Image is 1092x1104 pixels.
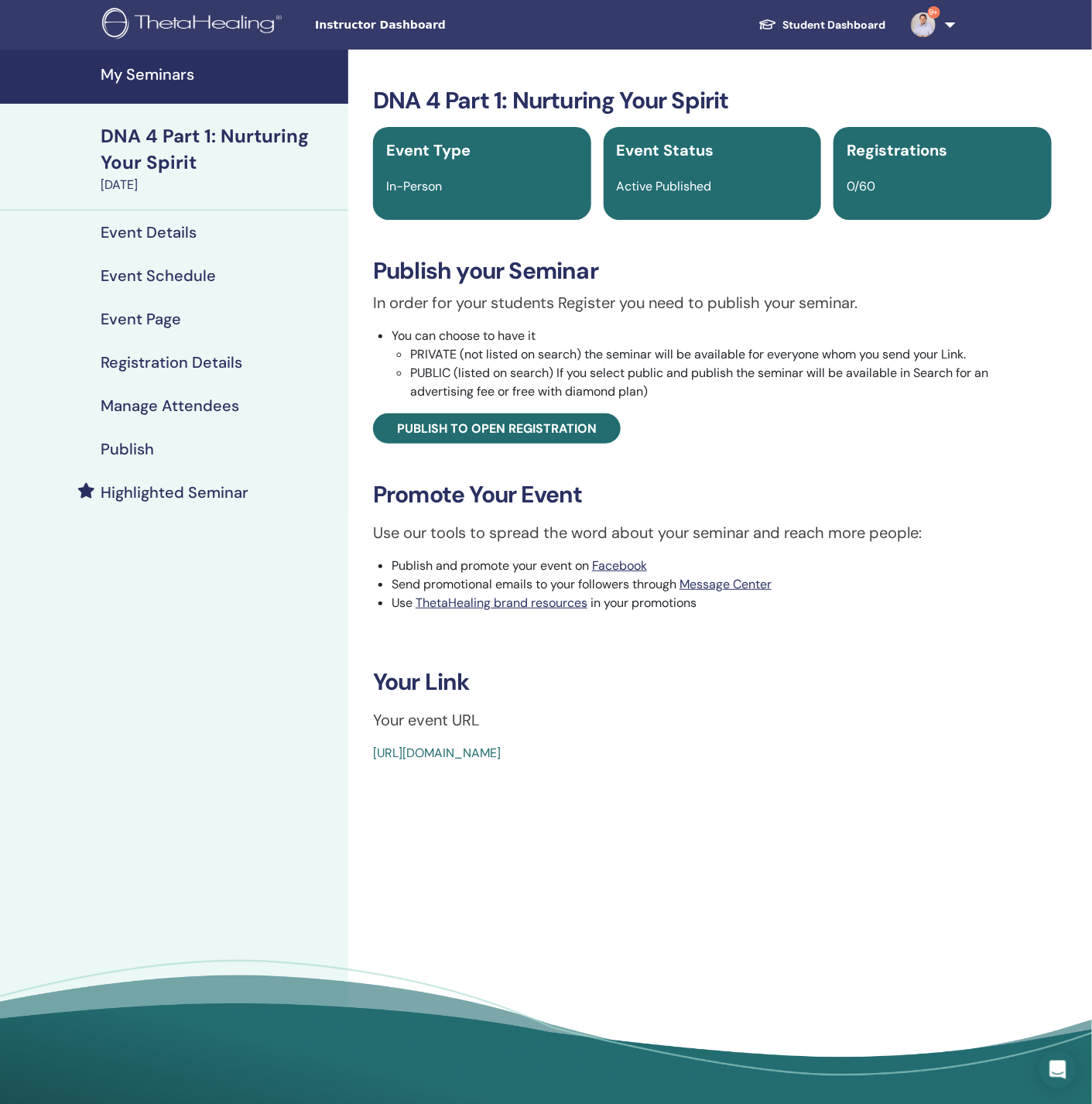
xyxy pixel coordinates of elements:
img: default.jpg [911,12,936,37]
a: Student Dashboard [746,11,899,39]
span: Event Status [617,140,714,160]
a: Message Center [680,576,772,592]
h4: Event Page [101,310,181,328]
p: In order for your students Register you need to publish your seminar. [373,291,1052,314]
h4: Manage Attendees [101,396,239,415]
a: Facebook [592,557,647,574]
span: Instructor Dashboard [315,17,547,33]
li: Use in your promotions [392,594,1052,612]
span: Registrations [847,140,947,160]
p: Use our tools to spread the word about your seminar and reach more people: [373,521,1052,544]
span: Event Type [386,140,471,160]
li: PRIVATE (not listed on search) the seminar will be available for everyone whom you send your Link. [410,345,1052,364]
a: ThetaHealing brand resources [416,595,587,611]
h3: Publish your Seminar [373,257,1052,285]
h4: Highlighted Seminar [101,483,248,502]
h4: Event Details [101,223,197,242]
li: Send promotional emails to your followers through [392,575,1052,594]
h3: Your Link [373,668,1052,696]
p: Your event URL [373,708,1052,732]
h3: DNA 4 Part 1: Nurturing Your Spirit [373,87,1052,115]
a: Publish to open registration [373,413,621,444]
h4: My Seminars [101,65,339,84]
h4: Registration Details [101,353,242,372]
h3: Promote Your Event [373,481,1052,509]
a: DNA 4 Part 1: Nurturing Your Spirit[DATE] [91,123,348,194]
li: PUBLIC (listed on search) If you select public and publish the seminar will be available in Searc... [410,364,1052,401]
span: Active Published [617,178,712,194]
span: 9+ [928,6,940,19]
img: logo.png [102,8,287,43]
h4: Event Schedule [101,266,216,285]
div: DNA 4 Part 1: Nurturing Your Spirit [101,123,339,176]
li: Publish and promote your event on [392,557,1052,575]
a: [URL][DOMAIN_NAME] [373,745,501,761]
div: [DATE] [101,176,339,194]
li: You can choose to have it [392,327,1052,401]
span: In-Person [386,178,442,194]
div: Open Intercom Messenger [1039,1051,1077,1089]
h4: Publish [101,440,154,458]
img: graduation-cap-white.svg [758,18,777,31]
span: Publish to open registration [397,420,597,437]
span: 0/60 [847,178,875,194]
